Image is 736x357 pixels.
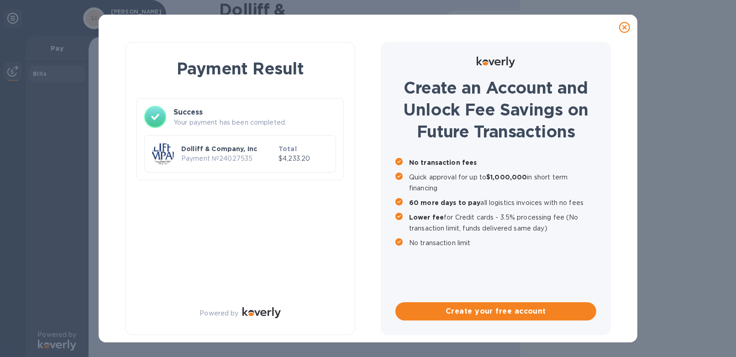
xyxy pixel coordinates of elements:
span: Create your free account [403,306,589,317]
p: Payment № 24027535 [181,154,275,163]
b: Lower fee [409,214,444,221]
h3: Success [173,107,336,118]
b: $1,000,000 [486,173,527,181]
p: Quick approval for up to in short term financing [409,172,596,194]
b: 60 more days to pay [409,199,481,206]
p: Powered by [200,309,238,318]
p: all logistics invoices with no fees [409,197,596,208]
p: for Credit cards - 3.5% processing fee (No transaction limit, funds delivered same day) [409,212,596,234]
p: Your payment has been completed. [173,118,336,127]
button: Create your free account [395,302,596,320]
p: No transaction limit [409,237,596,248]
h1: Payment Result [140,57,340,80]
img: Logo [242,307,281,318]
h1: Create an Account and Unlock Fee Savings on Future Transactions [395,77,596,142]
p: $4,233.20 [279,154,328,163]
b: Total [279,145,297,152]
img: Logo [477,57,515,68]
p: Dolliff & Company, Inc [181,144,275,153]
b: No transaction fees [409,159,477,166]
